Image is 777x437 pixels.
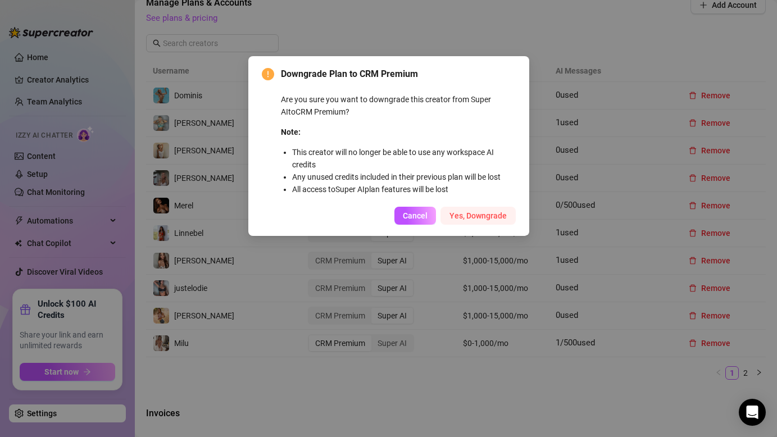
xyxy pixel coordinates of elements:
li: Any unused credits included in their previous plan will be lost [292,171,516,183]
button: Yes, Downgrade [440,207,516,225]
div: Open Intercom Messenger [739,399,766,426]
p: Are you sure you want to downgrade this creator from Super AI to CRM Premium ? [281,93,516,118]
span: exclamation-circle [262,68,274,80]
span: Cancel [403,211,428,220]
strong: Note: [281,128,301,136]
li: This creator will no longer be able to use any workspace AI credits [292,146,516,171]
li: All access to Super AI plan features will be lost [292,183,516,195]
span: Downgrade Plan to CRM Premium [281,67,516,81]
button: Cancel [394,207,436,225]
span: Yes, Downgrade [449,211,507,220]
